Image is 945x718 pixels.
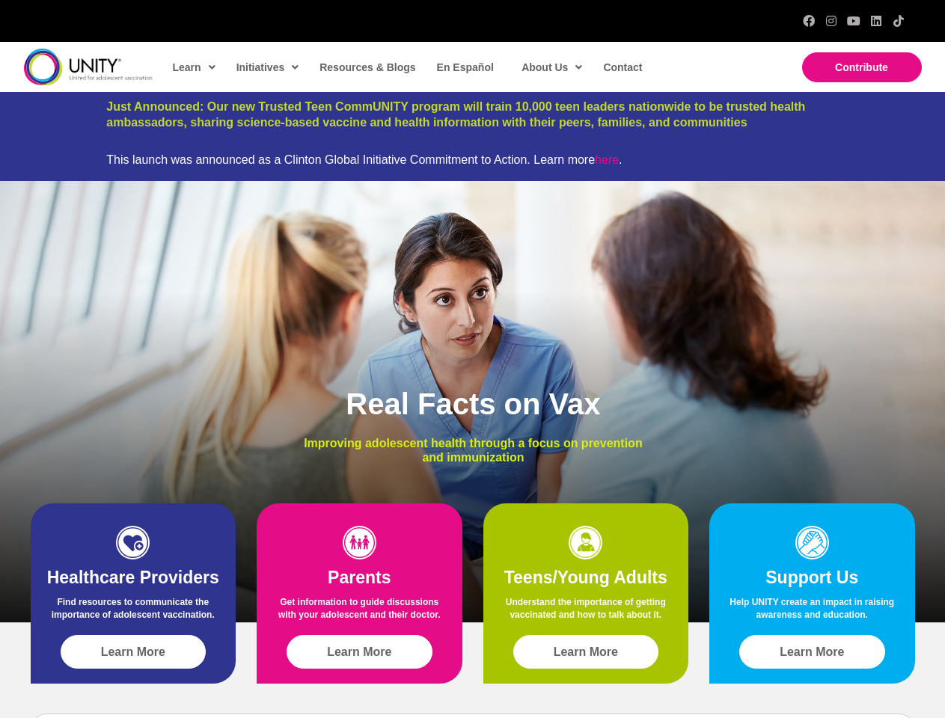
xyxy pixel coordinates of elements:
[429,50,500,85] a: En Español
[835,61,888,73] span: Contribute
[795,526,829,559] img: icon-support-1
[293,436,654,464] p: Improving adolescent health through a focus on prevention and immunization
[780,645,844,659] span: Learn More
[319,61,415,73] span: Resources & Blogs
[513,635,659,669] a: Learn More
[802,52,922,82] a: Contribute
[106,153,838,167] div: This launch was announced as a Clinton Global Initiative Commitment to Action. Learn more .
[498,567,674,589] h2: Teens/Young Adults
[724,567,900,589] h2: Support Us
[343,526,376,559] img: icon-parents-1
[522,56,582,79] span: About Us
[106,100,805,129] a: Just Announced: Our new Trusted Teen CommUNITY program will train 10,000 teen leaders nationwide ...
[603,61,642,73] span: Contact
[870,15,882,27] a: LinkedIn
[825,15,837,27] a: Instagram
[312,50,421,85] a: Resources & Blogs
[24,49,153,85] img: unity-logo-dark
[498,596,674,629] p: Understand the importance of getting vaccinated and how to talk about it.
[272,596,447,629] p: Get information to guide discussions with your adolescent and their doctor.
[46,567,221,589] h2: Healthcare Providers
[173,56,215,79] span: Learn
[287,635,432,669] a: Learn More
[272,567,447,589] h2: Parents
[724,596,900,629] p: Help UNITY create an impact in raising awareness and education.
[848,15,860,27] a: YouTube
[61,635,207,669] a: Learn More
[803,15,815,27] a: Facebook
[327,645,391,659] span: Learn More
[46,596,221,629] p: Find resources to communicate the importance of adolescent vaccination.
[739,635,885,669] a: Learn More
[236,56,299,79] span: Initiatives
[514,50,588,85] a: About Us
[569,526,602,559] img: icon-teens-1
[596,50,648,85] a: Contact
[101,645,165,659] span: Learn More
[116,526,150,559] img: icon-HCP-1
[893,15,905,27] a: TikTok
[554,645,618,659] span: Learn More
[346,387,600,420] span: Real Facts on Vax
[437,61,494,73] span: En Español
[595,153,619,166] a: here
